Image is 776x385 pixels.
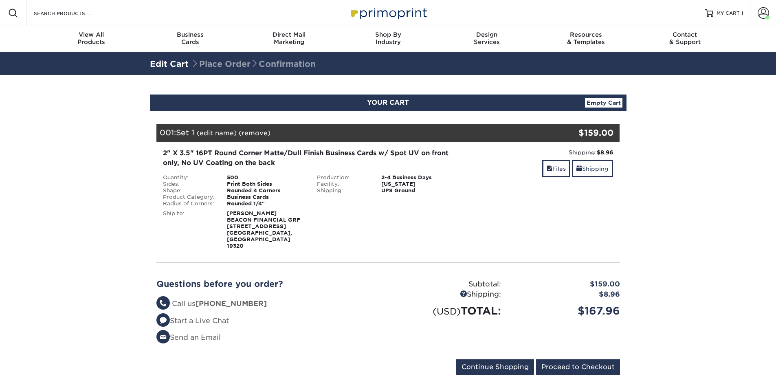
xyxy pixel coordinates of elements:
[437,26,536,52] a: DesignServices
[597,149,613,156] strong: $8.96
[240,31,339,38] span: Direct Mail
[576,165,582,172] span: shipping
[42,26,141,52] a: View AllProducts
[141,31,240,38] span: Business
[141,26,240,52] a: BusinessCards
[471,148,613,156] div: Shipping:
[227,210,300,249] strong: [PERSON_NAME] BEACON FINANCIAL GRP [STREET_ADDRESS] [GEOGRAPHIC_DATA], [GEOGRAPHIC_DATA] 19320
[33,8,112,18] input: SEARCH PRODUCTS.....
[507,303,626,319] div: $167.96
[635,26,734,52] a: Contact& Support
[347,4,429,22] img: Primoprint
[191,59,316,69] span: Place Order Confirmation
[157,174,221,181] div: Quantity:
[156,333,221,341] a: Send an Email
[42,31,141,46] div: Products
[572,160,613,177] a: Shipping
[221,181,311,187] div: Print Both Sides
[156,317,229,325] a: Start a Live Chat
[240,26,339,52] a: Direct MailMarketing
[150,59,189,69] a: Edit Cart
[221,174,311,181] div: 500
[221,187,311,194] div: Rounded 4 Corners
[547,165,552,172] span: files
[433,306,461,317] small: (USD)
[157,194,221,200] div: Product Category:
[157,187,221,194] div: Shape:
[196,299,267,308] strong: [PHONE_NUMBER]
[157,210,221,249] div: Ship to:
[741,10,743,16] span: 1
[437,31,536,46] div: Services
[240,31,339,46] div: Marketing
[375,181,465,187] div: [US_STATE]
[163,148,459,168] div: 2" X 3.5" 16PT Round Corner Matte/Dull Finish Business Cards w/ Spot UV on front only, No UV Coat...
[388,279,507,290] div: Subtotal:
[456,359,534,375] input: Continue Shopping
[42,31,141,38] span: View All
[437,31,536,38] span: Design
[507,289,626,300] div: $8.96
[239,129,270,137] a: (remove)
[339,31,437,46] div: Industry
[221,200,311,207] div: Rounded 1/4"
[156,124,543,142] div: 001:
[585,98,622,108] a: Empty Cart
[635,31,734,46] div: & Support
[339,26,437,52] a: Shop ByIndustry
[635,31,734,38] span: Contact
[156,299,382,309] li: Call us
[507,279,626,290] div: $159.00
[221,194,311,200] div: Business Cards
[543,127,614,139] div: $159.00
[157,181,221,187] div: Sides:
[375,187,465,194] div: UPS Ground
[311,181,375,187] div: Facility:
[536,31,635,46] div: & Templates
[542,160,570,177] a: Files
[176,128,194,137] span: Set 1
[375,174,465,181] div: 2-4 Business Days
[536,359,620,375] input: Proceed to Checkout
[311,187,375,194] div: Shipping:
[339,31,437,38] span: Shop By
[197,129,237,137] a: (edit name)
[388,303,507,319] div: TOTAL:
[388,289,507,300] div: Shipping:
[156,279,382,289] h2: Questions before you order?
[367,99,409,106] span: YOUR CART
[157,200,221,207] div: Radius of Corners:
[536,31,635,38] span: Resources
[141,31,240,46] div: Cards
[311,174,375,181] div: Production:
[536,26,635,52] a: Resources& Templates
[717,10,740,17] span: MY CART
